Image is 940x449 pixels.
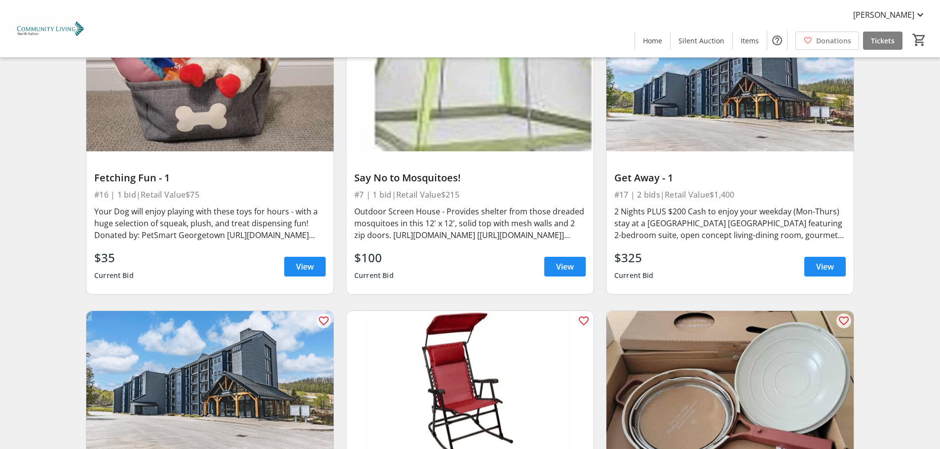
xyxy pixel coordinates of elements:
[354,172,586,184] div: Say No to Mosquitoes!
[816,35,851,46] span: Donations
[6,4,94,53] img: Community Living North Halton's Logo
[606,12,854,151] img: Get Away - 1
[678,35,724,46] span: Silent Auction
[614,267,654,284] div: Current Bid
[643,35,662,46] span: Home
[614,188,846,202] div: #17 | 2 bids | Retail Value $1,400
[296,261,314,273] span: View
[838,315,850,327] mat-icon: favorite_outline
[318,315,330,327] mat-icon: favorite_outline
[578,315,590,327] mat-icon: favorite_outline
[354,206,586,241] div: Outdoor Screen House - Provides shelter from those dreaded mosquitoes in this 12' x 12', solid to...
[94,188,326,202] div: #16 | 1 bid | Retail Value $75
[871,35,895,46] span: Tickets
[354,188,586,202] div: #7 | 1 bid | Retail Value $215
[354,267,394,284] div: Current Bid
[544,257,586,276] a: View
[804,257,846,276] a: View
[86,12,334,151] img: Fetching Fun - 1
[795,32,859,50] a: Donations
[853,9,914,21] span: [PERSON_NAME]
[346,12,594,151] img: Say No to Mosquitoes!
[635,32,670,50] a: Home
[671,32,732,50] a: Silent Auction
[354,249,394,267] div: $100
[767,31,787,50] button: Help
[614,206,846,241] div: 2 Nights PLUS $200 Cash to enjoy your weekday (Mon-Thurs) stay at a [GEOGRAPHIC_DATA] [GEOGRAPHIC...
[816,261,834,273] span: View
[741,35,759,46] span: Items
[556,261,574,273] span: View
[284,257,326,276] a: View
[614,249,654,267] div: $325
[94,267,134,284] div: Current Bid
[910,31,928,49] button: Cart
[845,7,934,23] button: [PERSON_NAME]
[94,172,326,184] div: Fetching Fun - 1
[733,32,767,50] a: Items
[614,172,846,184] div: Get Away - 1
[94,249,134,267] div: $35
[94,206,326,241] div: Your Dog will enjoy playing with these toys for hours - with a huge selection of squeak, plush, a...
[863,32,902,50] a: Tickets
